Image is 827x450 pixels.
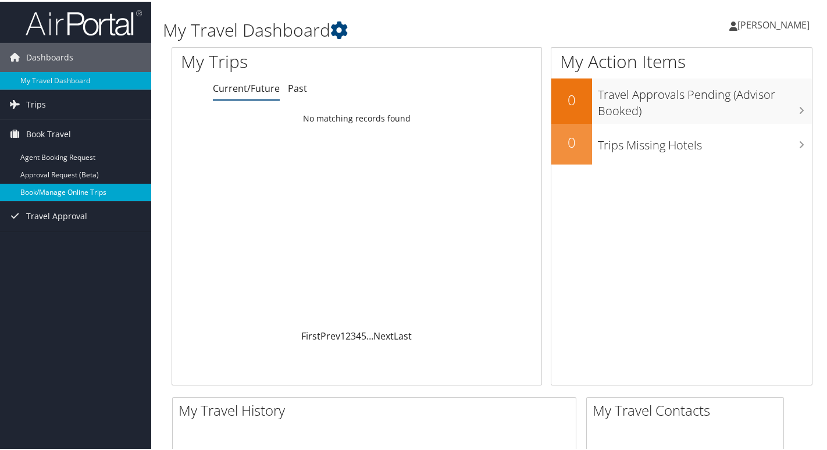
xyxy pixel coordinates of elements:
[737,17,810,30] span: [PERSON_NAME]
[172,106,541,127] td: No matching records found
[26,8,142,35] img: airportal-logo.png
[351,328,356,341] a: 3
[288,80,307,93] a: Past
[26,88,46,117] span: Trips
[598,130,812,152] h3: Trips Missing Hotels
[163,16,602,41] h1: My Travel Dashboard
[26,200,87,229] span: Travel Approval
[551,122,812,163] a: 0Trips Missing Hotels
[729,6,821,41] a: [PERSON_NAME]
[598,79,812,117] h3: Travel Approvals Pending (Advisor Booked)
[26,41,73,70] span: Dashboards
[356,328,361,341] a: 4
[301,328,320,341] a: First
[394,328,412,341] a: Last
[26,118,71,147] span: Book Travel
[340,328,345,341] a: 1
[181,48,379,72] h1: My Trips
[551,77,812,122] a: 0Travel Approvals Pending (Advisor Booked)
[551,131,592,151] h2: 0
[361,328,366,341] a: 5
[593,399,783,419] h2: My Travel Contacts
[373,328,394,341] a: Next
[213,80,280,93] a: Current/Future
[551,48,812,72] h1: My Action Items
[366,328,373,341] span: …
[345,328,351,341] a: 2
[320,328,340,341] a: Prev
[551,88,592,108] h2: 0
[179,399,576,419] h2: My Travel History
